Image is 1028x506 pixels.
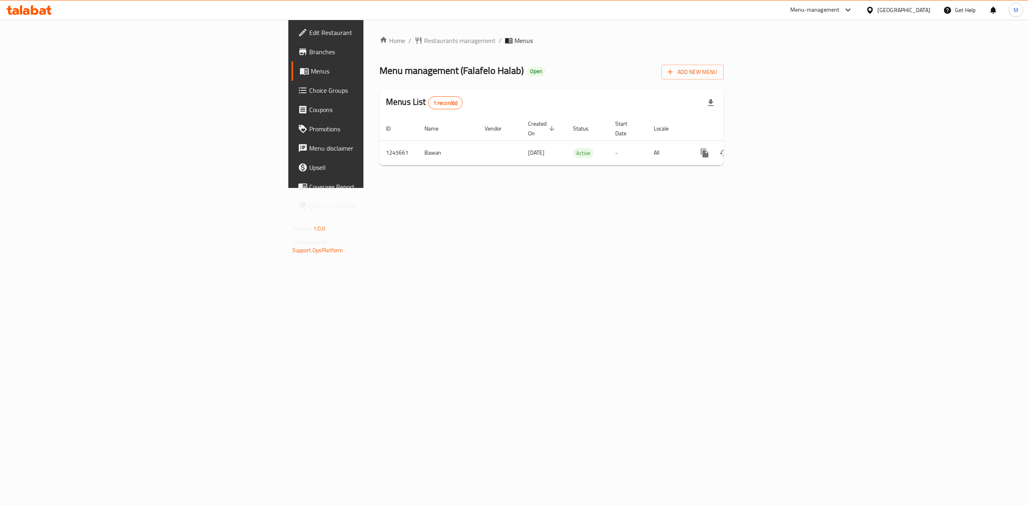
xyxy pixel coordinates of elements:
[292,119,460,139] a: Promotions
[609,141,647,165] td: -
[309,105,454,114] span: Coupons
[292,223,312,234] span: Version:
[485,124,512,133] span: Vendor
[428,99,463,107] span: 1 record(s)
[292,81,460,100] a: Choice Groups
[379,116,779,165] table: enhanced table
[573,148,594,158] div: Active
[292,245,343,255] a: Support.OpsPlatform
[313,223,326,234] span: 1.0.0
[714,143,734,163] button: Change Status
[309,86,454,95] span: Choice Groups
[292,42,460,61] a: Branches
[309,47,454,57] span: Branches
[527,68,545,75] span: Open
[292,177,460,196] a: Coverage Report
[309,124,454,134] span: Promotions
[499,36,502,45] li: /
[309,201,454,211] span: Grocery Checklist
[514,36,533,45] span: Menus
[292,23,460,42] a: Edit Restaurant
[311,66,454,76] span: Menus
[292,61,460,81] a: Menus
[790,5,840,15] div: Menu-management
[573,124,599,133] span: Status
[668,67,717,77] span: Add New Menu
[428,96,463,109] div: Total records count
[528,147,545,158] span: [DATE]
[528,119,557,138] span: Created On
[379,36,724,45] nav: breadcrumb
[877,6,930,14] div: [GEOGRAPHIC_DATA]
[292,237,329,247] span: Get support on:
[292,139,460,158] a: Menu disclaimer
[689,116,779,141] th: Actions
[647,141,689,165] td: All
[701,93,720,112] div: Export file
[309,143,454,153] span: Menu disclaimer
[573,149,594,158] span: Active
[309,182,454,192] span: Coverage Report
[695,143,714,163] button: more
[615,119,638,138] span: Start Date
[386,124,401,133] span: ID
[654,124,679,133] span: Locale
[424,124,449,133] span: Name
[527,67,545,76] div: Open
[1014,6,1018,14] span: M
[292,196,460,216] a: Grocery Checklist
[309,163,454,172] span: Upsell
[386,96,463,109] h2: Menus List
[292,100,460,119] a: Coupons
[292,158,460,177] a: Upsell
[309,28,454,37] span: Edit Restaurant
[661,65,724,80] button: Add New Menu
